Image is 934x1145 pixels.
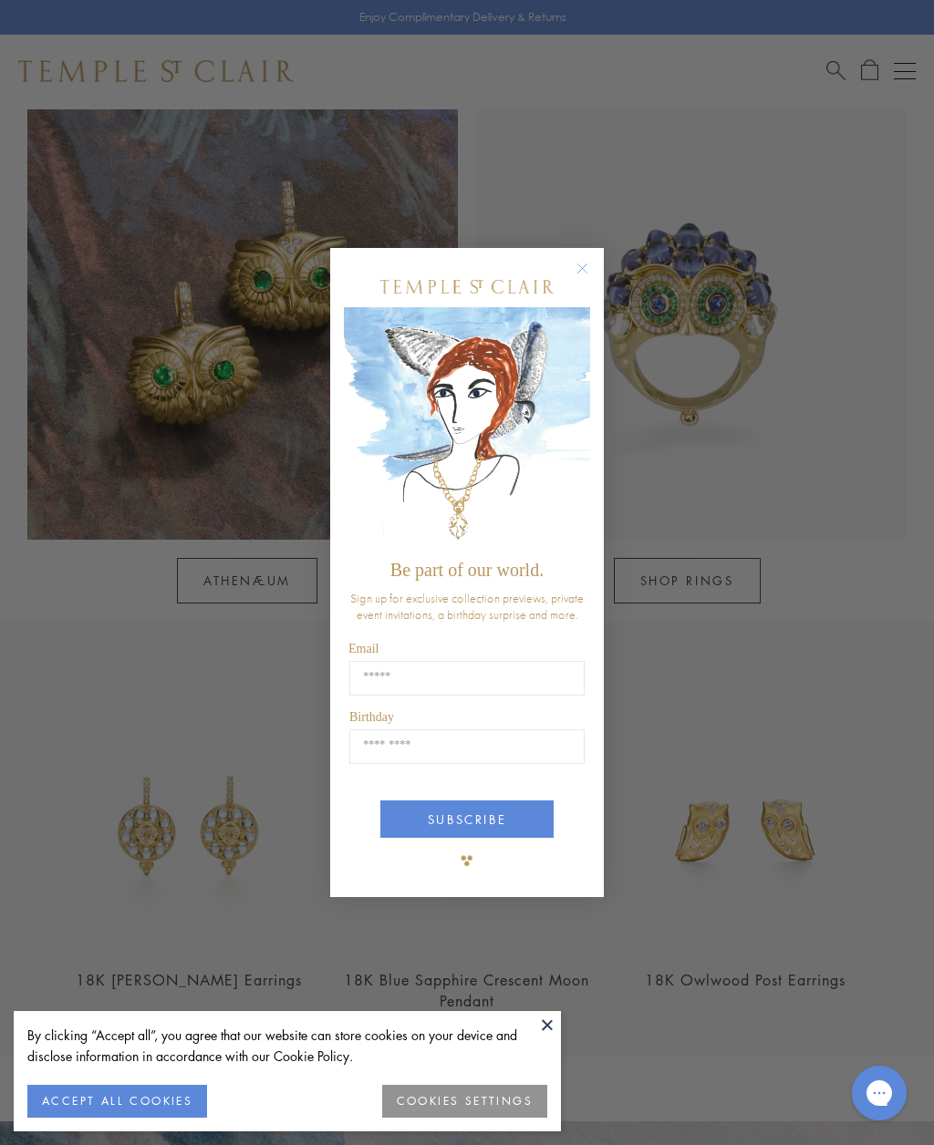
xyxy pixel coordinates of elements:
[350,590,584,623] span: Sign up for exclusive collection previews, private event invitations, a birthday surprise and more.
[27,1085,207,1118] button: ACCEPT ALL COOKIES
[349,661,585,696] input: Email
[349,710,394,724] span: Birthday
[348,642,379,655] span: Email
[580,266,603,289] button: Close dialog
[344,307,590,551] img: c4a9eb12-d91a-4d4a-8ee0-386386f4f338.jpeg
[390,560,544,580] span: Be part of our world.
[843,1059,916,1127] iframe: Gorgias live chat messenger
[380,280,554,294] img: Temple St. Clair
[382,1085,547,1118] button: COOKIES SETTINGS
[380,800,554,838] button: SUBSCRIBE
[449,842,485,879] img: TSC
[27,1025,547,1067] div: By clicking “Accept all”, you agree that our website can store cookies on your device and disclos...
